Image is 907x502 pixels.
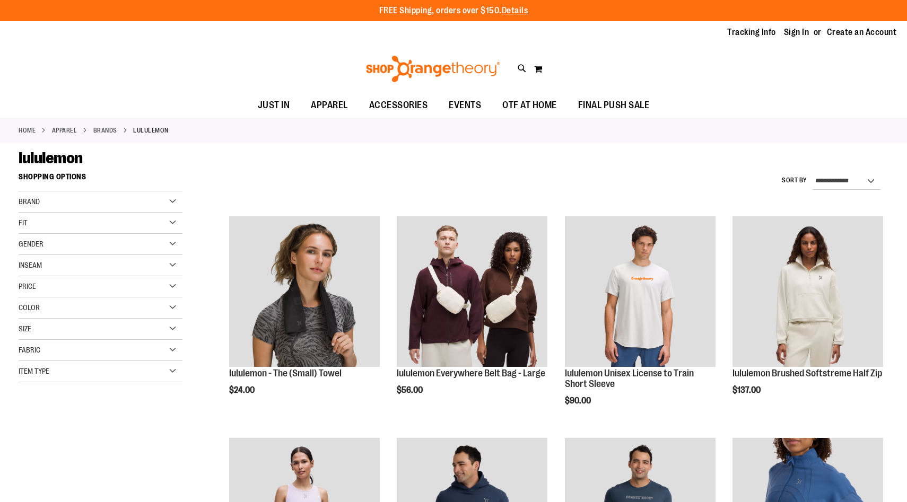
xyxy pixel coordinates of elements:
[397,216,547,367] img: lululemon Everywhere Belt Bag - Large
[397,368,545,378] a: lululemon Everywhere Belt Bag - Large
[727,27,776,38] a: Tracking Info
[565,368,694,389] a: lululemon Unisex License to Train Short Sleeve
[502,93,557,117] span: OTF AT HOME
[379,5,528,17] p: FREE Shipping, orders over $150.
[438,93,492,118] a: EVENTS
[133,126,169,135] strong: lululemon
[300,93,359,117] a: APPAREL
[19,240,43,248] span: Gender
[229,216,380,367] img: lululemon - The (Small) Towel
[229,216,380,368] a: lululemon - The (Small) Towel
[229,385,256,395] span: $24.00
[391,211,553,422] div: product
[229,368,342,378] a: lululemon - The (Small) Towel
[568,93,660,118] a: FINAL PUSH SALE
[19,168,182,191] strong: Shopping Options
[19,191,182,213] div: Brand
[727,211,888,422] div: product
[19,367,49,375] span: Item Type
[19,319,182,340] div: Size
[782,176,807,185] label: Sort By
[565,216,716,367] img: lululemon Unisex License to Train Short Sleeve
[359,93,439,118] a: ACCESSORIES
[732,216,883,367] img: lululemon Brushed Softstreme Half Zip
[19,213,182,234] div: Fit
[560,211,721,432] div: product
[19,340,182,361] div: Fabric
[19,197,40,206] span: Brand
[364,56,502,82] img: Shop Orangetheory
[502,6,528,15] a: Details
[565,216,716,368] a: lululemon Unisex License to Train Short Sleeve
[827,27,897,38] a: Create an Account
[247,93,301,118] a: JUST IN
[19,346,40,354] span: Fabric
[492,93,568,118] a: OTF AT HOME
[19,297,182,319] div: Color
[52,126,77,135] a: APPAREL
[578,93,650,117] span: FINAL PUSH SALE
[565,396,592,406] span: $90.00
[732,368,882,378] a: lululemon Brushed Softstreme Half Zip
[19,149,83,167] span: lululemon
[311,93,348,117] span: APPAREL
[93,126,117,135] a: BRANDS
[732,216,883,368] a: lululemon Brushed Softstreme Half Zip
[19,255,182,276] div: Inseam
[732,385,762,395] span: $137.00
[19,218,28,227] span: Fit
[19,282,36,290] span: Price
[449,93,481,117] span: EVENTS
[397,216,547,368] a: lululemon Everywhere Belt Bag - Large
[258,93,290,117] span: JUST IN
[19,324,31,333] span: Size
[19,126,36,135] a: Home
[19,261,42,269] span: Inseam
[397,385,424,395] span: $56.00
[784,27,809,38] a: Sign In
[19,234,182,255] div: Gender
[369,93,428,117] span: ACCESSORIES
[19,276,182,297] div: Price
[19,361,182,382] div: Item Type
[224,211,385,422] div: product
[19,303,40,312] span: Color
